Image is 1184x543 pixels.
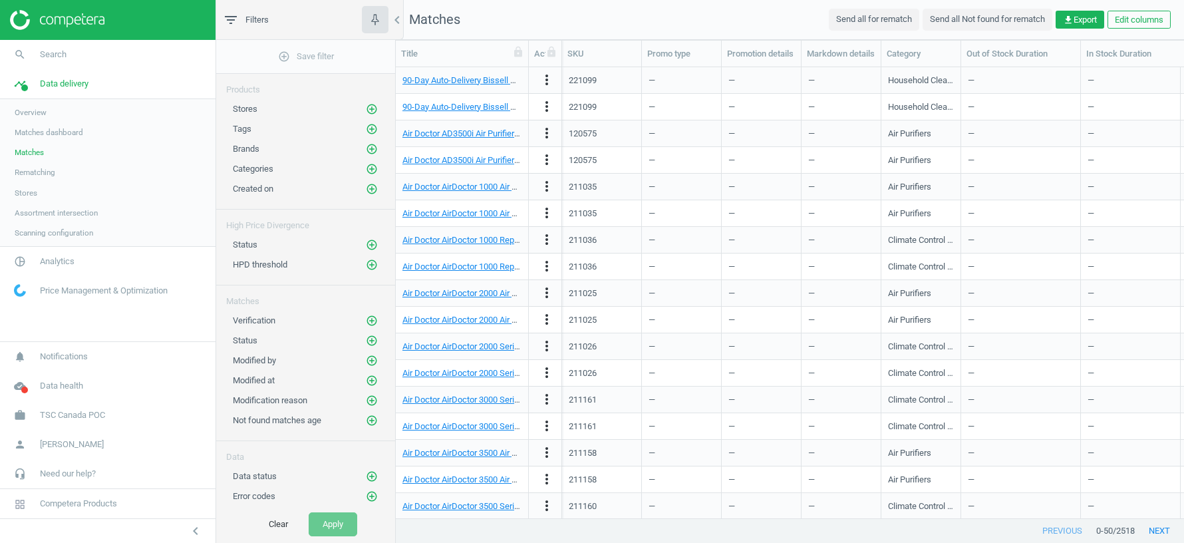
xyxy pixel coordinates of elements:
[649,388,714,411] div: —
[539,498,555,515] button: more_vert
[233,164,273,174] span: Categories
[216,210,395,232] div: High Price Divergence
[968,415,1074,438] div: —
[649,122,714,145] div: —
[7,373,33,399] i: cloud_done
[728,388,794,411] div: —
[728,468,794,491] div: —
[649,228,714,252] div: —
[808,335,874,358] div: —
[396,67,1184,519] div: grid
[402,262,624,271] a: Air Doctor AirDoctor 1000 Replacement Filter Pack | by TSC
[216,74,395,96] div: Products
[728,175,794,198] div: —
[539,311,555,327] i: more_vert
[923,9,1052,30] button: Send all Not found for rematch
[539,152,555,169] button: more_vert
[728,415,794,438] div: —
[233,184,273,194] span: Created on
[539,365,555,382] button: more_vert
[7,344,33,369] i: notifications
[365,470,378,483] button: add_circle_outline
[365,142,378,156] button: add_circle_outline
[888,314,931,326] div: Air Purifiers
[15,208,98,218] span: Assortment intersection
[402,501,676,511] a: Air Doctor AirDoctor 3500 Series Carbon VOC Replacement Filter | by TSC
[365,334,378,347] button: add_circle_outline
[649,175,714,198] div: —
[649,202,714,225] div: —
[567,48,636,60] div: SKU
[569,500,597,512] div: 211160
[402,235,624,245] a: Air Doctor AirDoctor 1000 Replacement Filter Pack | by TSC
[539,471,555,487] i: more_vert
[888,474,931,486] div: Air Purifiers
[365,258,378,271] button: add_circle_outline
[539,125,555,141] i: more_vert
[15,228,93,238] span: Scanning configuration
[808,441,874,464] div: —
[539,178,555,194] i: more_vert
[15,147,44,158] span: Matches
[728,69,794,92] div: —
[365,354,378,367] button: add_circle_outline
[366,163,378,175] i: add_circle_outline
[1088,361,1173,385] div: —
[15,107,47,118] span: Overview
[569,287,597,299] div: 211025
[1086,48,1175,60] div: In Stock Duration
[539,445,555,460] i: more_vert
[40,468,96,480] span: Need our help?
[402,474,571,484] a: Air Doctor AirDoctor 3500 Air Purifier | by TSC
[14,284,26,297] img: wGWNvw8QSZomAAAAABJRU5ErkJggg==
[366,123,378,135] i: add_circle_outline
[1108,11,1171,29] button: Edit columns
[888,128,931,140] div: Air Purifiers
[233,471,277,481] span: Data status
[539,152,555,168] i: more_vert
[649,361,714,385] div: —
[1088,494,1173,518] div: —
[539,232,555,248] i: more_vert
[569,128,597,140] div: 120575
[233,144,259,154] span: Brands
[1088,255,1173,278] div: —
[888,287,931,299] div: Air Purifiers
[728,202,794,225] div: —
[569,341,597,353] div: 211026
[366,470,378,482] i: add_circle_outline
[968,494,1074,518] div: —
[401,48,523,60] div: Title
[539,72,555,88] i: more_vert
[7,403,33,428] i: work
[402,421,631,431] a: Air Doctor AirDoctor 3000 Series Pre-Filters (3-pack) | by TSC
[539,258,555,275] button: more_vert
[539,365,555,381] i: more_vert
[1088,308,1173,331] div: —
[389,12,405,28] i: chevron_left
[40,49,67,61] span: Search
[649,335,714,358] div: —
[649,415,714,438] div: —
[365,162,378,176] button: add_circle_outline
[569,181,597,193] div: 211035
[233,124,251,134] span: Tags
[233,260,287,270] span: HPD threshold
[40,351,88,363] span: Notifications
[233,415,321,425] span: Not found matches age
[569,367,597,379] div: 211026
[966,48,1075,60] div: Out of Stock Duration
[1063,15,1074,25] i: get_app
[402,102,747,112] a: 90-Day Auto-Delivery Bissell Hard Floor Odour Eliminator Cleaning Formula (4-Pack) | by TSC
[1088,69,1173,92] div: —
[569,154,597,166] div: 120575
[728,95,794,118] div: —
[366,259,378,271] i: add_circle_outline
[233,395,307,405] span: Modification reason
[808,361,874,385] div: —
[539,98,555,116] button: more_vert
[649,494,714,518] div: —
[807,48,875,60] div: Markdown details
[15,167,55,178] span: Rematching
[1088,468,1173,491] div: —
